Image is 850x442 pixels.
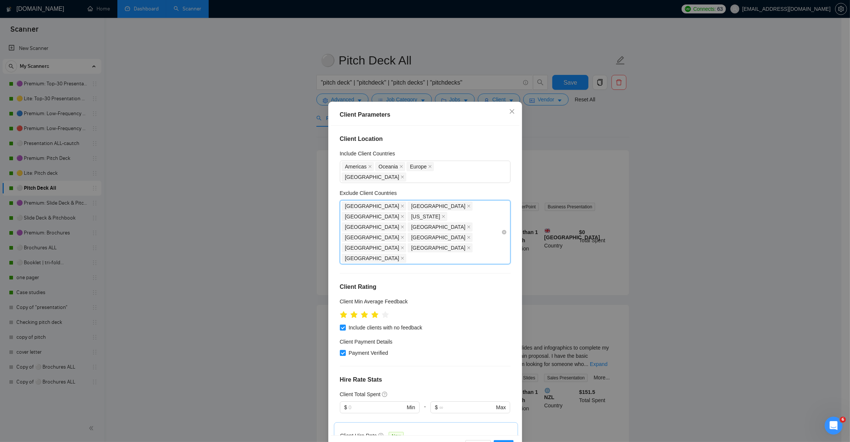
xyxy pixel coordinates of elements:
[340,375,511,384] h4: Hire Rate Stats
[342,173,407,181] span: Canada
[342,243,407,252] span: Sweden
[371,311,379,319] span: star
[467,204,471,208] span: close
[411,233,465,241] span: [GEOGRAPHIC_DATA]
[345,173,399,181] span: [GEOGRAPHIC_DATA]
[345,212,399,221] span: [GEOGRAPHIC_DATA]
[342,212,407,221] span: Bosnia and Herzegovina
[401,246,404,250] span: close
[825,417,843,435] iframe: Intercom live chat
[382,311,389,319] span: star
[467,246,471,250] span: close
[410,162,427,171] span: Europe
[411,244,465,252] span: [GEOGRAPHIC_DATA]
[345,162,367,171] span: Americas
[428,165,432,168] span: close
[407,403,415,411] span: Min
[435,403,438,411] span: $
[442,215,445,218] span: close
[346,349,391,357] span: Payment Verified
[379,162,398,171] span: Oceania
[342,162,374,171] span: Americas
[509,108,515,114] span: close
[411,212,440,221] span: [US_STATE]
[342,233,407,242] span: Moldova
[342,254,407,263] span: Colombia
[344,403,347,411] span: $
[401,236,404,239] span: close
[502,230,506,234] span: close-circle
[340,149,395,158] h5: Include Client Countries
[401,204,404,208] span: close
[401,175,404,179] span: close
[375,162,405,171] span: Oceania
[348,403,405,411] input: 0
[340,432,377,440] h5: Client Hire Rate
[345,223,399,231] span: [GEOGRAPHIC_DATA]
[382,391,388,397] span: question-circle
[340,135,511,143] h4: Client Location
[411,202,465,210] span: [GEOGRAPHIC_DATA]
[840,417,846,423] span: 6
[467,225,471,229] span: close
[408,202,473,211] span: Bulgaria
[340,189,397,197] h5: Exclude Client Countries
[401,215,404,218] span: close
[368,165,372,168] span: close
[340,338,393,346] h4: Client Payment Details
[340,390,380,398] h5: Client Total Spent
[361,311,368,319] span: star
[411,223,465,231] span: [GEOGRAPHIC_DATA]
[340,282,511,291] h4: Client Rating
[408,243,473,252] span: Denmark
[350,311,358,319] span: star
[345,233,399,241] span: [GEOGRAPHIC_DATA]
[345,254,399,262] span: [GEOGRAPHIC_DATA]
[408,233,473,242] span: Norway
[345,202,399,210] span: [GEOGRAPHIC_DATA]
[401,256,404,260] span: close
[408,222,473,231] span: Ukraine
[342,202,407,211] span: Romania
[408,212,447,221] span: Georgia
[340,311,347,319] span: star
[340,297,408,306] h5: Client Min Average Feedback
[378,433,384,439] span: question-circle
[502,102,522,122] button: Close
[389,432,404,440] span: New
[467,236,471,239] span: close
[346,323,426,332] span: Include clients with no feedback
[407,162,434,171] span: Europe
[342,222,407,231] span: Armenia
[496,403,506,411] span: Max
[399,165,403,168] span: close
[439,403,494,411] input: ∞
[420,401,430,422] div: -
[345,244,399,252] span: [GEOGRAPHIC_DATA]
[401,225,404,229] span: close
[340,110,511,119] div: Client Parameters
